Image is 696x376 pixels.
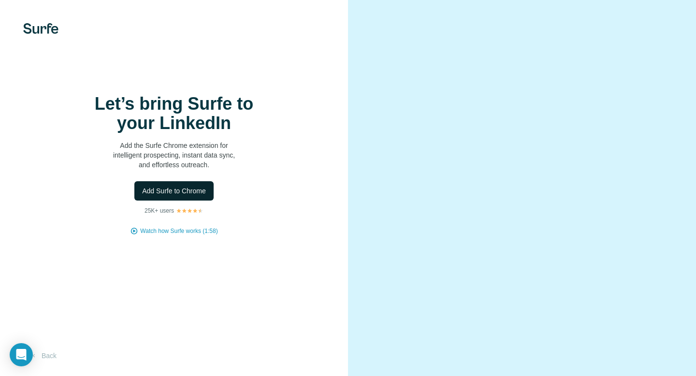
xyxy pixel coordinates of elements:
[10,343,33,366] div: Open Intercom Messenger
[77,94,271,133] h1: Let’s bring Surfe to your LinkedIn
[23,23,58,34] img: Surfe's logo
[176,208,203,214] img: Rating Stars
[142,186,206,196] span: Add Surfe to Chrome
[134,181,214,201] button: Add Surfe to Chrome
[145,206,174,215] p: 25K+ users
[140,227,217,235] button: Watch how Surfe works (1:58)
[23,347,63,364] button: Back
[77,141,271,170] p: Add the Surfe Chrome extension for intelligent prospecting, instant data sync, and effortless out...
